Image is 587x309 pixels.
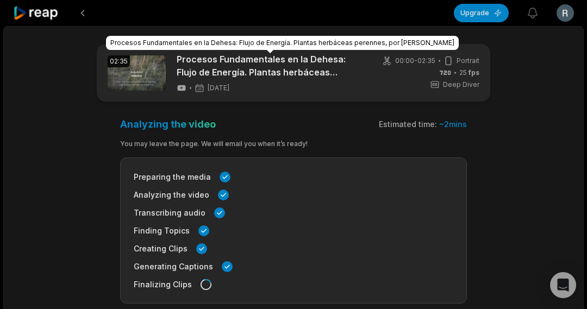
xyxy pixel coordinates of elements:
[134,207,205,218] span: Transcribing audio
[134,189,209,200] span: Analyzing the video
[469,68,479,77] span: fps
[134,171,211,182] span: Preparing the media
[550,272,576,298] div: Open Intercom Messenger
[459,68,479,78] span: 25
[120,139,467,149] div: You may leave the page. We will email you when it’s ready!
[395,56,435,66] span: 00:00 - 02:35
[454,4,509,22] button: Upgrade
[443,80,479,90] span: Deep Diver
[439,119,467,129] span: ~ 2 mins
[134,225,190,236] span: Finding Topics
[208,84,229,92] span: [DATE]
[106,36,459,50] div: Procesos Fundamentales en la Dehesa: Flujo de Energía. Plantas herbáceas perennes, por [PERSON_NAME]
[134,243,188,254] span: Creating Clips
[177,53,364,79] a: Procesos Fundamentales en la Dehesa: Flujo de Energía. Plantas herbáceas perennes, por [PERSON_NAME]
[120,118,216,130] h3: Analyzing the video
[457,56,479,66] span: Portrait
[379,119,467,130] div: Estimated time:
[134,279,192,290] span: Finalizing Clips
[134,261,213,272] span: Generating Captions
